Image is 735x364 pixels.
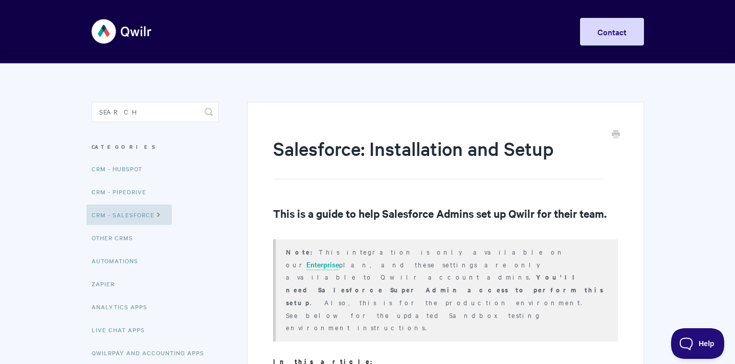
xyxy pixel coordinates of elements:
[286,245,605,333] p: This integration is only available on our plan, and these settings are only available to Qwilr ac...
[92,181,154,202] a: CRM - Pipedrive
[92,102,219,122] input: Search
[92,251,146,271] a: Automations
[86,204,172,225] a: CRM - Salesforce
[92,320,152,340] a: Live Chat Apps
[306,259,339,270] a: Enterprise
[92,12,152,51] img: Qwilr Help Center
[92,343,212,363] a: QwilrPay and Accounting Apps
[92,227,141,248] a: Other CRMs
[580,18,644,45] a: Contact
[612,129,620,141] a: Print this Article
[92,158,150,179] a: CRM - HubSpot
[286,272,604,307] strong: You'll need Salesforce Super Admin access to perform this setup
[273,135,602,179] h1: Salesforce: Installation and Setup
[92,138,219,156] h3: Categories
[671,328,725,359] iframe: Toggle Customer Support
[92,274,122,294] a: Zapier
[92,297,155,317] a: Analytics Apps
[286,247,319,257] strong: Note:
[273,205,617,221] h2: This is a guide to help Salesforce Admins set up Qwilr for their team.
